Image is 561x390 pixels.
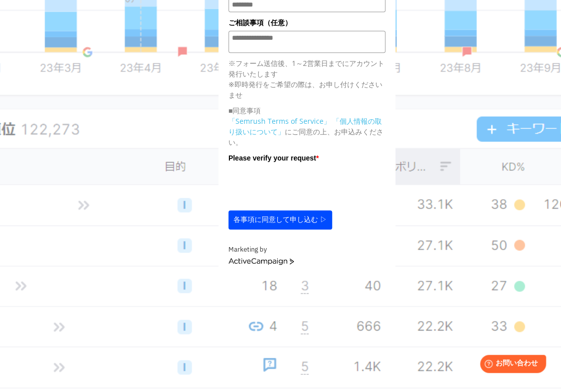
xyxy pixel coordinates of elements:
[228,152,386,164] label: Please verify your request
[228,116,331,126] a: 「Semrush Terms of Service」
[228,58,386,100] p: ※フォーム送信後、1～2営業日までにアカウント発行いたします ※即時発行をご希望の際は、お申し付けくださいませ
[228,116,382,136] a: 「個人情報の取り扱いについて」
[228,166,381,205] iframe: reCAPTCHA
[471,351,550,379] iframe: Help widget launcher
[228,245,386,255] div: Marketing by
[228,210,332,229] button: 各事項に同意して申し込む ▷
[228,105,386,116] p: ■同意事項
[228,17,386,28] label: ご相談事項（任意）
[228,116,386,147] p: にご同意の上、お申込みください。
